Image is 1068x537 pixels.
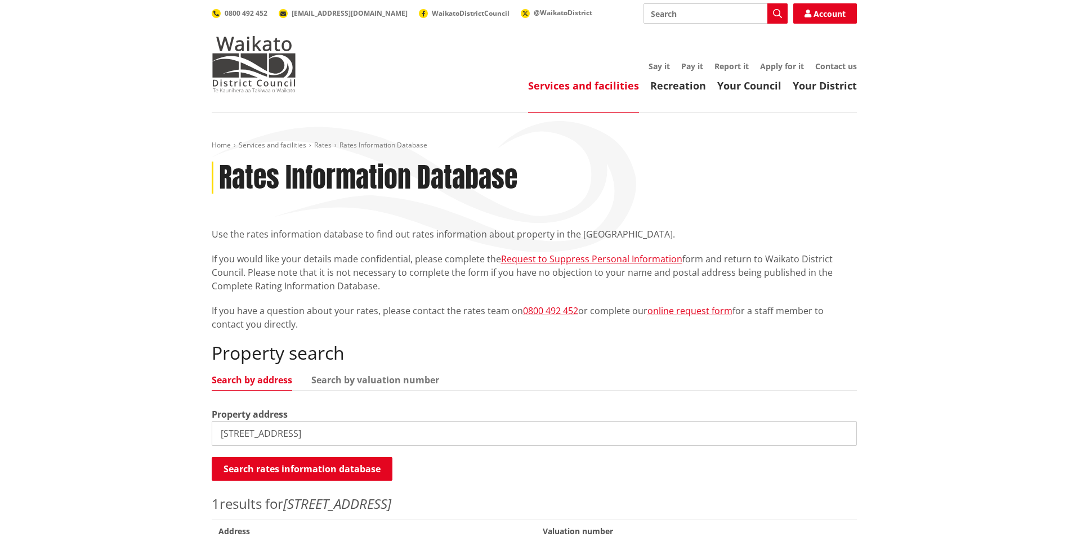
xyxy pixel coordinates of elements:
nav: breadcrumb [212,141,857,150]
a: @WaikatoDistrict [521,8,592,17]
label: Property address [212,408,288,421]
a: Home [212,140,231,150]
a: Your Council [717,79,781,92]
span: WaikatoDistrictCouncil [432,8,510,18]
a: Report it [714,61,749,71]
iframe: Messenger Launcher [1016,490,1057,530]
a: Services and facilities [239,140,306,150]
h1: Rates Information Database [219,162,517,194]
p: results for [212,494,857,514]
input: Search input [644,3,788,24]
span: [EMAIL_ADDRESS][DOMAIN_NAME] [292,8,408,18]
a: Contact us [815,61,857,71]
span: @WaikatoDistrict [534,8,592,17]
a: Rates [314,140,332,150]
a: Search by valuation number [311,375,439,384]
a: Apply for it [760,61,804,71]
a: Your District [793,79,857,92]
a: Account [793,3,857,24]
a: Pay it [681,61,703,71]
a: Request to Suppress Personal Information [501,253,682,265]
p: If you have a question about your rates, please contact the rates team on or complete our for a s... [212,304,857,331]
span: 1 [212,494,220,513]
a: Say it [649,61,670,71]
h2: Property search [212,342,857,364]
em: [STREET_ADDRESS] [283,494,391,513]
a: 0800 492 452 [212,8,267,18]
a: 0800 492 452 [523,305,578,317]
a: [EMAIL_ADDRESS][DOMAIN_NAME] [279,8,408,18]
img: Waikato District Council - Te Kaunihera aa Takiwaa o Waikato [212,36,296,92]
a: Search by address [212,375,292,384]
a: WaikatoDistrictCouncil [419,8,510,18]
input: e.g. Duke Street NGARUAWAHIA [212,421,857,446]
button: Search rates information database [212,457,392,481]
span: 0800 492 452 [225,8,267,18]
a: online request form [647,305,732,317]
span: Rates Information Database [339,140,427,150]
a: Recreation [650,79,706,92]
a: Services and facilities [528,79,639,92]
p: If you would like your details made confidential, please complete the form and return to Waikato ... [212,252,857,293]
p: Use the rates information database to find out rates information about property in the [GEOGRAPHI... [212,227,857,241]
